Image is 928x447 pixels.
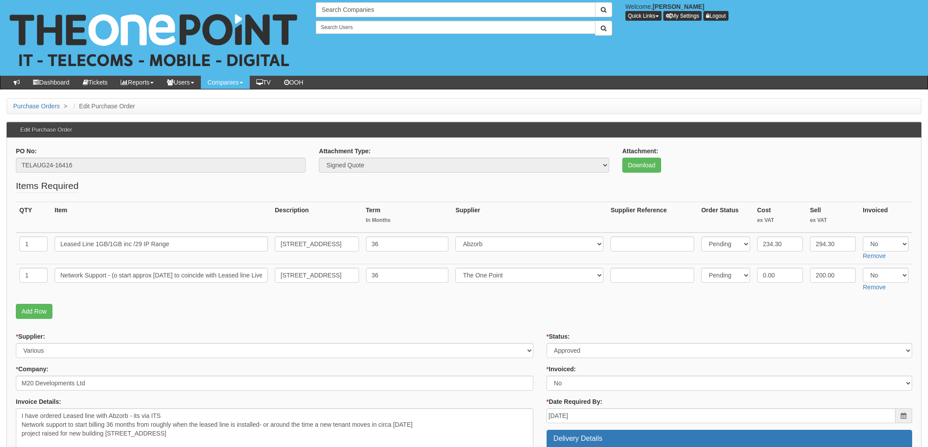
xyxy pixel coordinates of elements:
a: Add Row [16,304,52,319]
label: Attachment Type: [319,147,370,155]
th: Supplier [452,202,607,233]
th: Order Status [698,202,754,233]
legend: Items Required [16,179,78,193]
a: Download [622,158,661,173]
th: Invoiced [859,202,912,233]
button: Quick Links [625,11,662,21]
th: QTY [16,202,51,233]
a: My Settings [663,11,702,21]
li: Edit Purchase Order [71,102,135,111]
small: ex VAT [810,217,856,224]
a: TV [250,76,277,89]
input: Search Users [316,21,595,34]
label: Invoice Details: [16,397,61,406]
small: In Months [366,217,449,224]
a: Remove [863,252,886,259]
a: Tickets [76,76,115,89]
div: Welcome, [619,2,928,21]
th: Supplier Reference [607,202,698,233]
th: Sell [806,202,859,233]
b: [PERSON_NAME] [653,3,704,10]
a: Dashboard [26,76,76,89]
h3: Edit Purchase Order [16,122,77,137]
label: PO No: [16,147,37,155]
th: Cost [754,202,806,233]
label: Company: [16,365,48,373]
a: Companies [201,76,250,89]
a: Users [160,76,201,89]
th: Term [362,202,452,233]
label: Date Required By: [547,397,603,406]
a: OOH [277,76,310,89]
label: Invoiced: [547,365,576,373]
a: Logout [703,11,728,21]
span: > [62,103,70,110]
th: Item [51,202,271,233]
label: Supplier: [16,332,45,341]
small: ex VAT [757,217,803,224]
h3: Delivery Details [554,435,905,443]
a: Purchase Orders [13,103,60,110]
input: Search Companies [316,2,595,17]
a: Remove [863,284,886,291]
th: Description [271,202,362,233]
label: Status: [547,332,570,341]
label: Attachment: [622,147,658,155]
a: Reports [114,76,160,89]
